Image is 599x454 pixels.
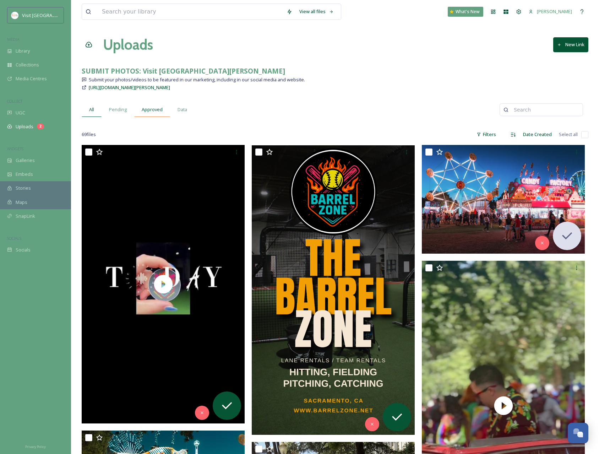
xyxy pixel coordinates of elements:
span: [PERSON_NAME] [537,8,572,15]
span: Stories [16,185,31,191]
span: Pending [109,106,127,113]
span: Collections [16,61,39,68]
img: images.png [11,12,18,19]
a: What's New [448,7,483,17]
input: Search [510,103,579,117]
span: Visit [GEOGRAPHIC_DATA][PERSON_NAME] [22,12,112,18]
button: Open Chat [568,423,588,443]
span: Library [16,48,30,54]
span: Uploads [16,123,33,130]
span: SOCIALS [7,236,21,241]
a: [URL][DOMAIN_NAME][PERSON_NAME] [89,83,170,92]
span: SnapLink [16,213,35,220]
a: View all files [296,5,337,18]
span: Submit your photos/videos to be featured in our marketing, including in our social media and webs... [89,76,305,83]
button: New Link [553,37,588,52]
span: COLLECT [7,98,22,104]
img: thumbnail [82,145,245,423]
a: [PERSON_NAME] [525,5,576,18]
input: Search your library [98,4,283,20]
span: Media Centres [16,75,47,82]
div: Filters [473,128,500,141]
span: Socials [16,247,31,253]
a: Uploads [103,34,153,55]
span: Galleries [16,157,35,164]
span: MEDIA [7,37,20,42]
span: All [89,106,94,113]
div: Date Created [519,128,555,141]
span: WIDGETS [7,146,23,151]
span: UGC [16,109,25,116]
div: 2 [37,124,44,129]
span: Privacy Policy [25,444,46,449]
span: Approved [142,106,163,113]
span: [URL][DOMAIN_NAME][PERSON_NAME] [89,84,170,91]
span: Data [178,106,187,113]
span: Embeds [16,171,33,178]
a: Privacy Policy [25,442,46,450]
span: Maps [16,199,27,206]
span: Select all [559,131,578,138]
strong: SUBMIT PHOTOS: Visit [GEOGRAPHIC_DATA][PERSON_NAME] [82,66,285,76]
img: ext_1758926825.911513_Jenn@barrelzone.net-Ads-6.png [252,145,415,435]
img: ext_1752077184.237609_jose.lopez@vsp.com-1K9A6519.jpg [422,145,585,254]
span: 69 file s [82,131,96,138]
